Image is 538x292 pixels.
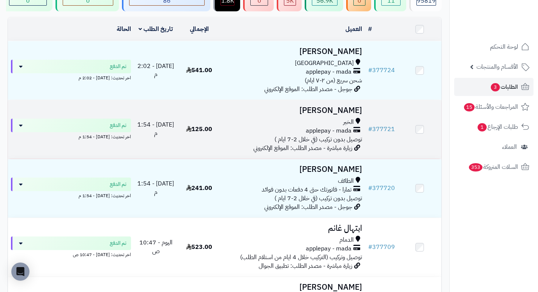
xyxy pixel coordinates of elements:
[110,239,126,247] span: تم الدفع
[11,191,131,199] div: اخر تحديث: [DATE] - 1:54 م
[259,261,352,270] span: زيارة مباشرة - مصدر الطلب: تطبيق الجوال
[224,283,362,292] h3: [PERSON_NAME]
[306,68,351,76] span: applepay - mada
[468,162,518,172] span: السلات المتروكة
[345,25,362,34] a: العميل
[224,165,362,174] h3: [PERSON_NAME]
[224,106,362,115] h3: [PERSON_NAME]
[117,25,131,34] a: الحالة
[137,62,174,79] span: [DATE] - 2:02 م
[264,85,352,94] span: جوجل - مصدر الطلب: الموقع الإلكتروني
[490,42,518,52] span: لوحة التحكم
[11,132,131,140] div: اخر تحديث: [DATE] - 1:54 م
[491,83,500,91] span: 3
[11,73,131,81] div: اخر تحديث: [DATE] - 2:02 م
[253,144,352,153] span: زيارة مباشرة - مصدر الطلب: الموقع الإلكتروني
[11,250,131,258] div: اخر تحديث: [DATE] - 10:47 ص
[224,224,362,233] h3: ابتهال غانم
[368,184,372,193] span: #
[339,236,354,244] span: الدمام
[274,135,362,144] span: توصيل بدون تركيب (في خلال 2-7 ايام )
[224,47,362,56] h3: [PERSON_NAME]
[469,163,483,171] span: 353
[186,184,212,193] span: 241.00
[11,263,29,281] div: Open Intercom Messenger
[139,238,173,256] span: اليوم - 10:47 ص
[368,125,372,134] span: #
[264,202,352,212] span: جوجل - مصدر الطلب: الموقع الإلكتروني
[137,120,174,138] span: [DATE] - 1:54 م
[368,125,395,134] a: #377721
[368,184,395,193] a: #377720
[478,123,487,131] span: 1
[454,78,533,96] a: الطلبات3
[274,194,362,203] span: توصيل بدون تركيب (في خلال 2-7 ايام )
[306,244,351,253] span: applepay - mada
[139,25,173,34] a: تاريخ الطلب
[338,177,354,185] span: الطائف
[343,118,354,127] span: الخبر
[110,63,126,70] span: تم الدفع
[368,243,395,252] a: #377709
[368,66,395,75] a: #377724
[240,253,362,262] span: توصيل وتركيب (التركيب خلال 4 ايام من استلام الطلب)
[186,125,212,134] span: 125.00
[463,102,518,112] span: المراجعات والأسئلة
[110,181,126,188] span: تم الدفع
[137,179,174,197] span: [DATE] - 1:54 م
[306,127,351,135] span: applepay - mada
[186,66,212,75] span: 541.00
[110,122,126,129] span: تم الدفع
[454,98,533,116] a: المراجعات والأسئلة15
[368,66,372,75] span: #
[502,142,517,152] span: العملاء
[186,243,212,252] span: 523.00
[262,185,351,194] span: تمارا - فاتورتك حتى 4 دفعات بدون فوائد
[368,243,372,252] span: #
[476,62,518,72] span: الأقسام والمنتجات
[477,122,518,132] span: طلبات الإرجاع
[190,25,209,34] a: الإجمالي
[454,138,533,156] a: العملاء
[464,103,475,111] span: 15
[454,118,533,136] a: طلبات الإرجاع1
[295,59,354,68] span: [GEOGRAPHIC_DATA]
[305,76,362,85] span: شحن سريع (من ٢-٧ ايام)
[490,82,518,92] span: الطلبات
[454,158,533,176] a: السلات المتروكة353
[368,25,372,34] a: #
[454,38,533,56] a: لوحة التحكم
